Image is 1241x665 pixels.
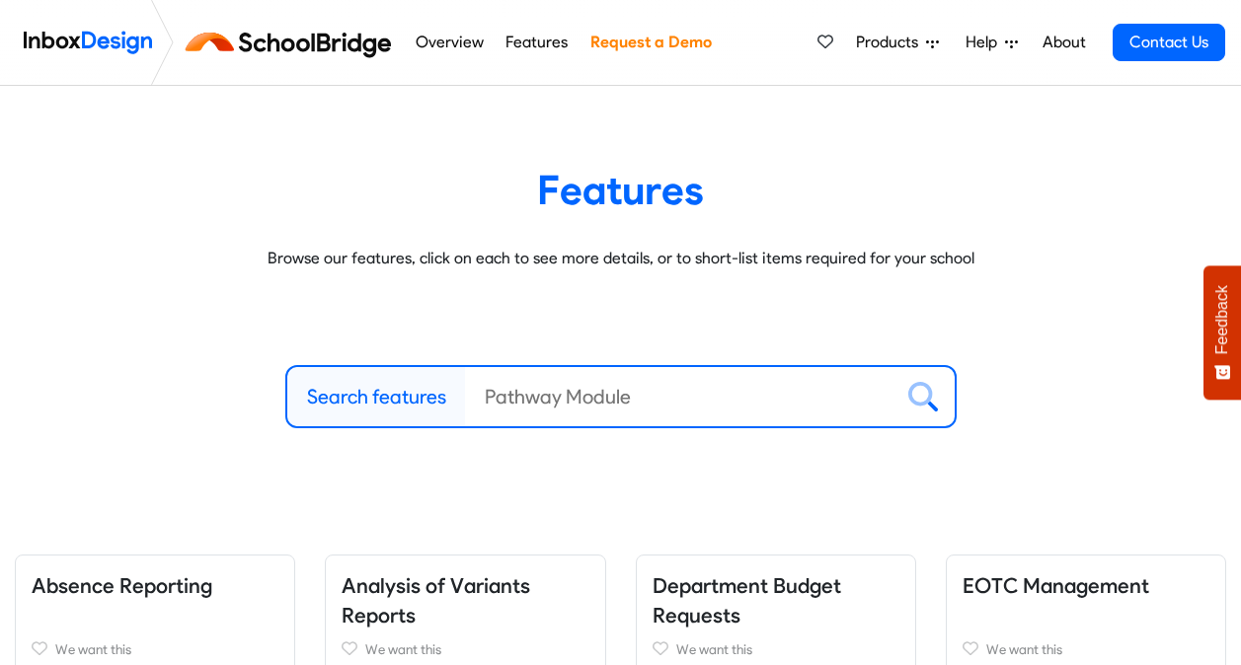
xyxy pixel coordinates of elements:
[986,641,1062,657] span: We want this
[653,573,841,628] a: Department Budget Requests
[1113,24,1225,61] a: Contact Us
[584,23,717,62] a: Request a Demo
[30,247,1211,270] p: Browse our features, click on each to see more details, or to short-list items required for your ...
[848,23,947,62] a: Products
[653,637,899,661] a: We want this
[676,641,752,657] span: We want this
[966,31,1005,54] span: Help
[342,573,530,628] a: Analysis of Variants Reports
[1213,285,1231,354] span: Feedback
[307,382,446,411] label: Search features
[32,573,212,598] a: Absence Reporting
[342,637,588,661] a: We want this
[465,367,892,426] input: Pathway Module
[182,19,404,66] img: schoolbridge logo
[963,637,1209,661] a: We want this
[30,165,1211,215] heading: Features
[963,573,1149,598] a: EOTC Management
[365,641,441,657] span: We want this
[410,23,489,62] a: Overview
[32,637,278,661] a: We want this
[1037,23,1091,62] a: About
[55,641,131,657] span: We want this
[501,23,574,62] a: Features
[856,31,926,54] span: Products
[1203,265,1241,400] button: Feedback - Show survey
[958,23,1026,62] a: Help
